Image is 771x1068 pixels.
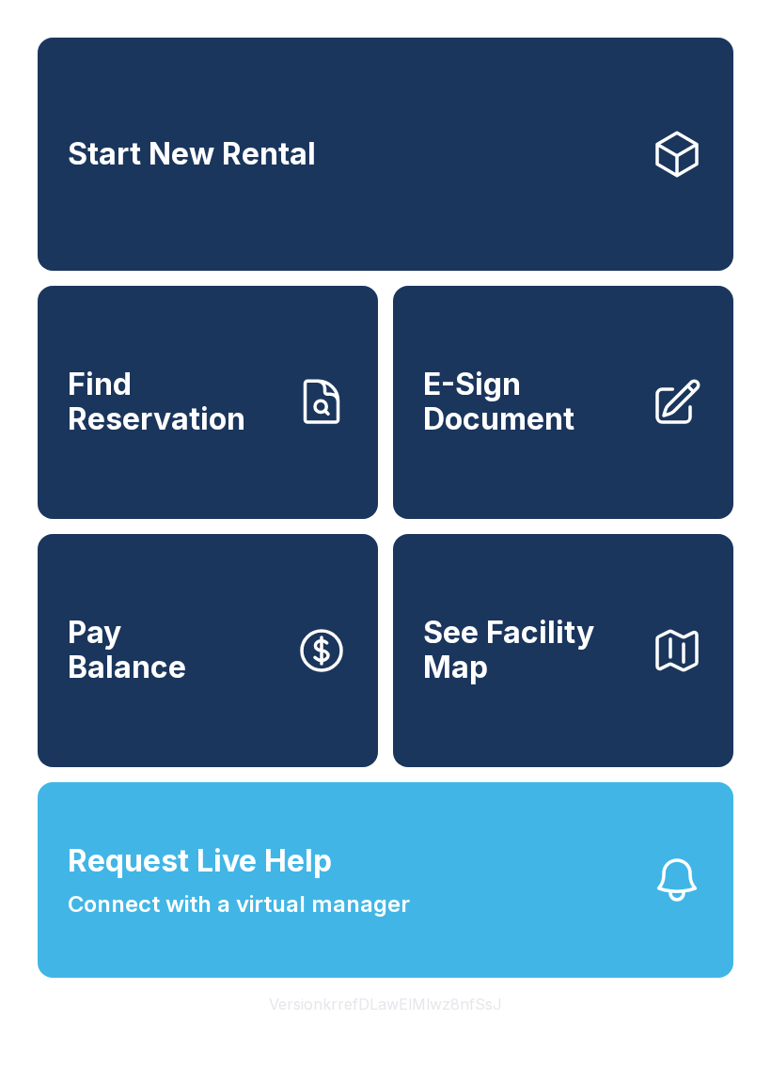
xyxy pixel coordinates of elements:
button: PayBalance [38,534,378,767]
span: Find Reservation [68,368,280,436]
span: Start New Rental [68,137,316,172]
span: Request Live Help [68,839,332,884]
span: Connect with a virtual manager [68,887,410,921]
span: Pay Balance [68,616,186,684]
span: E-Sign Document [423,368,636,436]
button: VersionkrrefDLawElMlwz8nfSsJ [254,978,517,1030]
a: Start New Rental [38,38,733,271]
a: E-Sign Document [393,286,733,519]
a: Find Reservation [38,286,378,519]
button: See Facility Map [393,534,733,767]
span: See Facility Map [423,616,636,684]
button: Request Live HelpConnect with a virtual manager [38,782,733,978]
